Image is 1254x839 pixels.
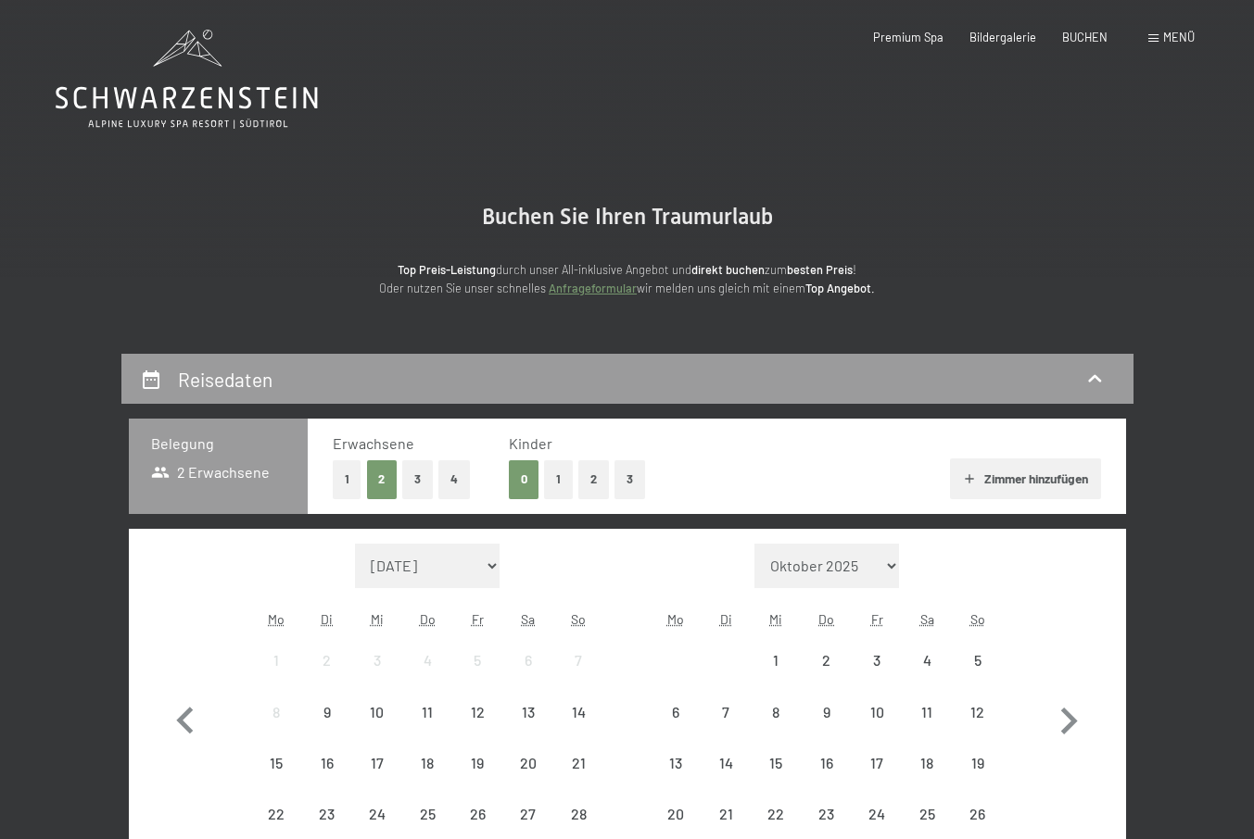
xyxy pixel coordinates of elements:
div: Anreise nicht möglich [503,686,553,736]
div: Mon Oct 06 2025 [651,686,701,736]
div: Anreise nicht möglich [553,789,603,839]
div: 14 [555,705,602,751]
div: 16 [304,756,350,802]
p: durch unser All-inklusive Angebot und zum ! Oder nutzen Sie unser schnelles wir melden uns gleich... [257,260,998,298]
div: Sat Oct 25 2025 [902,789,952,839]
div: Anreise nicht möglich [651,686,701,736]
div: Fri Oct 03 2025 [852,635,902,685]
div: Thu Oct 02 2025 [802,635,852,685]
div: Mon Sep 15 2025 [251,738,301,788]
div: Mon Sep 01 2025 [251,635,301,685]
div: Anreise nicht möglich [952,686,1002,736]
span: Menü [1163,30,1195,44]
div: Anreise nicht möglich [751,789,801,839]
div: 6 [652,705,699,751]
div: Anreise nicht möglich [701,686,751,736]
div: Anreise nicht möglich [402,686,452,736]
div: Anreise nicht möglich [352,686,402,736]
abbr: Sonntag [970,611,985,627]
div: 16 [804,756,850,802]
div: 18 [904,756,950,802]
span: Premium Spa [873,30,944,44]
div: 8 [753,705,799,751]
div: Anreise nicht möglich [553,635,603,685]
div: Anreise nicht möglich [952,738,1002,788]
div: Anreise nicht möglich [302,686,352,736]
div: Anreise nicht möglich [452,635,502,685]
div: 19 [954,756,1000,802]
abbr: Dienstag [720,611,732,627]
div: Wed Oct 15 2025 [751,738,801,788]
div: Tue Sep 23 2025 [302,789,352,839]
strong: besten Preis [787,262,853,277]
button: 1 [544,460,573,498]
strong: Top Preis-Leistung [398,262,496,277]
div: Anreise nicht möglich [651,789,701,839]
div: Anreise nicht möglich [352,738,402,788]
button: 2 [367,460,398,498]
div: Wed Oct 01 2025 [751,635,801,685]
div: 4 [404,653,450,699]
button: Zimmer hinzufügen [950,458,1101,499]
div: 10 [854,705,900,751]
div: Anreise nicht möglich [751,635,801,685]
abbr: Donnerstag [420,611,436,627]
div: 1 [253,653,299,699]
div: Anreise nicht möglich [852,789,902,839]
div: Anreise nicht möglich [651,738,701,788]
div: 15 [253,756,299,802]
div: 2 [304,653,350,699]
div: Anreise nicht möglich [902,738,952,788]
div: Sun Oct 19 2025 [952,738,1002,788]
div: 13 [652,756,699,802]
span: Buchen Sie Ihren Traumurlaub [482,204,773,230]
div: Anreise nicht möglich [902,686,952,736]
div: Tue Oct 21 2025 [701,789,751,839]
h3: Belegung [151,433,286,454]
abbr: Donnerstag [818,611,834,627]
div: Anreise nicht möglich [251,635,301,685]
button: 3 [614,460,645,498]
div: Anreise nicht möglich [452,789,502,839]
div: Anreise nicht möglich [852,635,902,685]
div: Mon Sep 08 2025 [251,686,301,736]
a: Bildergalerie [969,30,1036,44]
div: Sun Oct 26 2025 [952,789,1002,839]
div: Fri Sep 26 2025 [452,789,502,839]
div: 7 [703,705,749,751]
a: BUCHEN [1062,30,1108,44]
div: Tue Oct 14 2025 [701,738,751,788]
div: Anreise nicht möglich [452,686,502,736]
abbr: Mittwoch [769,611,782,627]
div: Sat Oct 18 2025 [902,738,952,788]
span: 2 Erwachsene [151,462,271,482]
div: Sun Sep 21 2025 [553,738,603,788]
div: Sat Oct 11 2025 [902,686,952,736]
div: Fri Sep 12 2025 [452,686,502,736]
div: Anreise nicht möglich [902,789,952,839]
div: Anreise nicht möglich [852,738,902,788]
div: Wed Sep 10 2025 [352,686,402,736]
div: Tue Sep 09 2025 [302,686,352,736]
div: Wed Oct 08 2025 [751,686,801,736]
div: 10 [354,705,400,751]
div: Mon Oct 20 2025 [651,789,701,839]
div: Fri Oct 10 2025 [852,686,902,736]
div: Anreise nicht möglich [302,789,352,839]
div: Thu Sep 11 2025 [402,686,452,736]
strong: direkt buchen [691,262,765,277]
div: Anreise nicht möglich [251,686,301,736]
div: Thu Sep 04 2025 [402,635,452,685]
abbr: Montag [268,611,285,627]
div: 7 [555,653,602,699]
button: 2 [578,460,609,498]
div: 14 [703,756,749,802]
button: 3 [402,460,433,498]
div: 2 [804,653,850,699]
div: Mon Sep 22 2025 [251,789,301,839]
div: Tue Sep 16 2025 [302,738,352,788]
div: Sat Oct 04 2025 [902,635,952,685]
div: Anreise nicht möglich [251,789,301,839]
button: 0 [509,460,539,498]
